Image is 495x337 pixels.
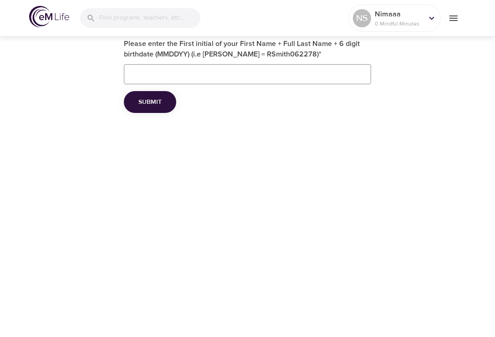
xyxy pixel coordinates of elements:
[441,5,466,31] button: menu
[124,39,372,60] label: Please enter the First initial of your First Name + Full Last Name + 6 digit birthdate (MMDDYY) (...
[138,97,162,108] span: Submit
[99,8,200,28] input: Find programs, teachers, etc...
[29,6,69,27] img: logo
[375,9,423,20] p: Nimaaa
[353,9,371,27] div: NS
[124,91,176,113] button: Submit
[375,20,423,28] p: 0 Mindful Minutes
